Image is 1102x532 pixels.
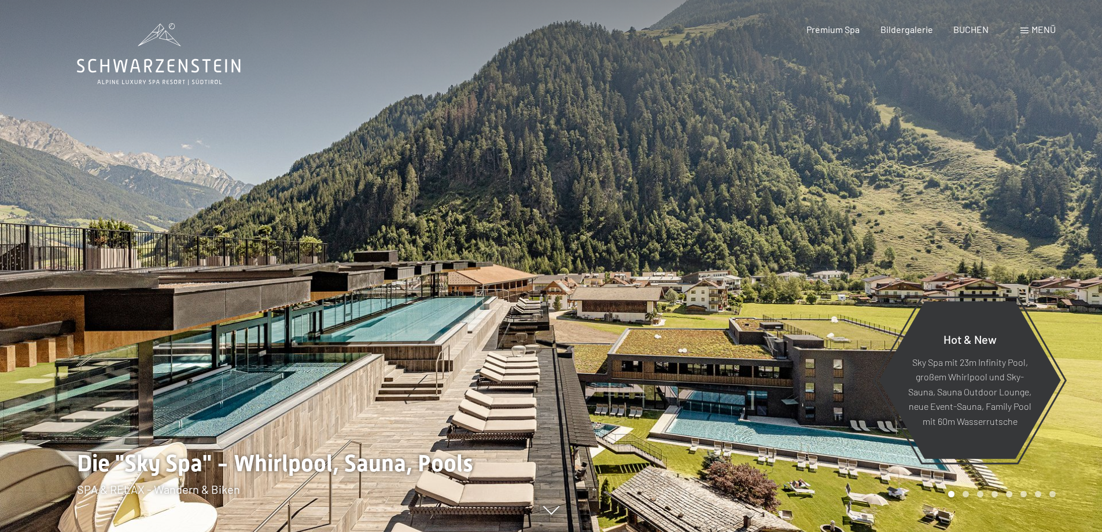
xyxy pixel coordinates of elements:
div: Carousel Pagination [944,491,1056,497]
div: Carousel Page 4 [992,491,998,497]
div: Carousel Page 7 [1035,491,1041,497]
p: Sky Spa mit 23m Infinity Pool, großem Whirlpool und Sky-Sauna, Sauna Outdoor Lounge, neue Event-S... [907,354,1033,428]
a: Hot & New Sky Spa mit 23m Infinity Pool, großem Whirlpool und Sky-Sauna, Sauna Outdoor Lounge, ne... [878,300,1062,460]
span: Hot & New [943,332,997,346]
a: BUCHEN [953,24,989,35]
a: Premium Spa [806,24,860,35]
div: Carousel Page 5 [1006,491,1012,497]
div: Carousel Page 6 [1020,491,1027,497]
div: Carousel Page 8 [1049,491,1056,497]
a: Bildergalerie [880,24,933,35]
div: Carousel Page 1 (Current Slide) [948,491,954,497]
div: Carousel Page 2 [963,491,969,497]
span: Menü [1031,24,1056,35]
div: Carousel Page 3 [977,491,983,497]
